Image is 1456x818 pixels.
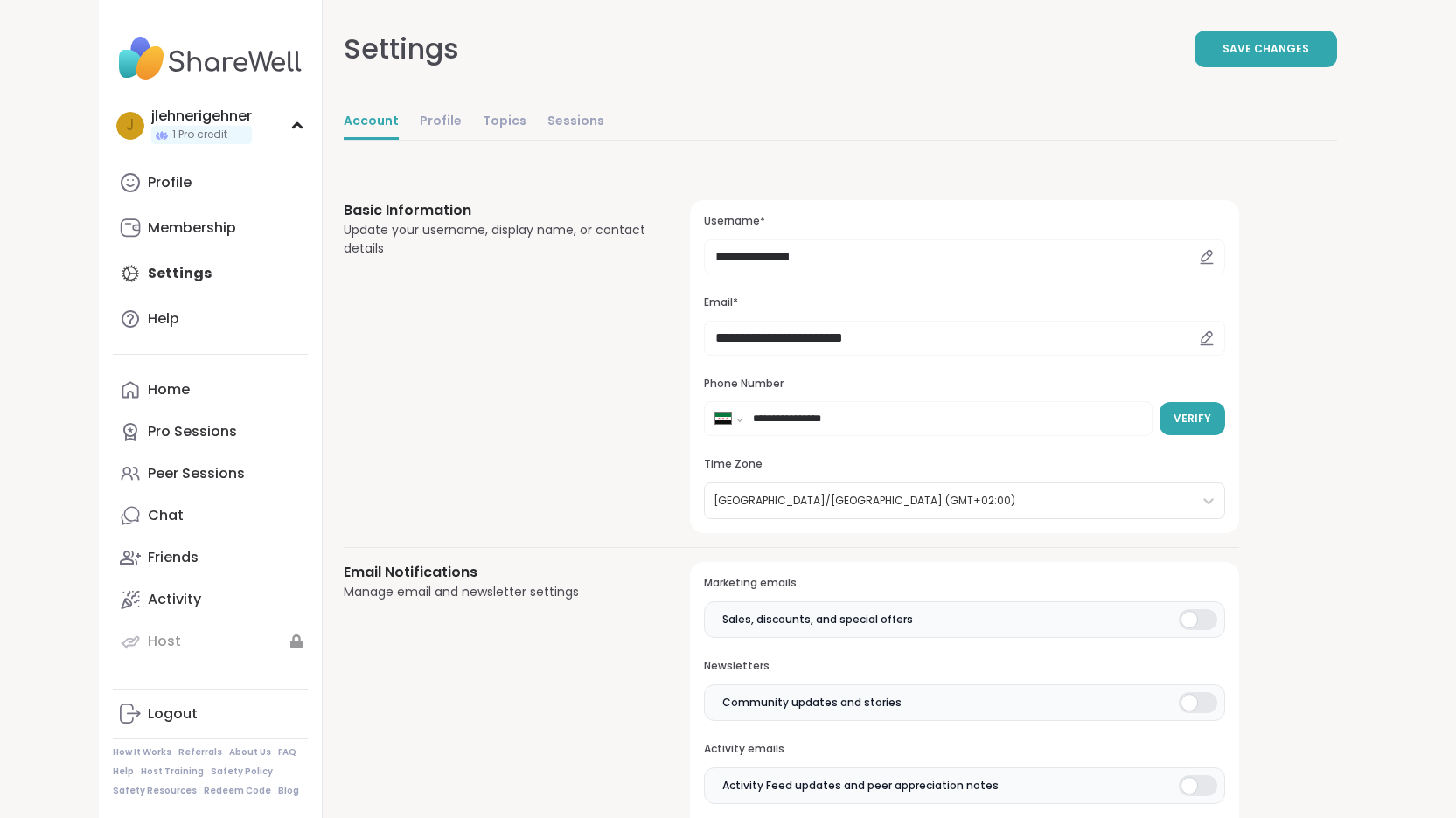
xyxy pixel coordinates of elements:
a: Profile [420,105,462,140]
h3: Time Zone [704,457,1224,472]
a: Friends [113,537,308,579]
span: j [126,114,134,137]
a: Topics [483,105,526,140]
div: Host [148,632,181,651]
div: Help [148,309,179,329]
a: Membership [113,207,308,249]
a: Logout [113,693,308,735]
span: Verify [1174,411,1211,426]
a: Safety Policy [211,766,273,778]
a: Activity [113,579,308,620]
span: 1 Pro credit [172,128,227,142]
h3: Phone Number [704,377,1224,392]
div: Profile [148,173,192,192]
a: Help [113,298,308,340]
a: Pro Sessions [113,411,308,453]
a: Referrals [178,746,222,759]
a: Host Training [141,766,204,778]
a: Peer Sessions [113,453,308,495]
img: ShareWell Nav Logo [113,28,308,89]
div: Home [148,380,190,399]
h3: Newsletters [704,659,1224,674]
div: Peer Sessions [148,464,245,483]
h3: Marketing emails [704,576,1224,591]
a: Redeem Code [204,785,271,797]
div: Settings [344,28,459,70]
a: About Us [229,746,271,759]
a: Profile [113,162,308,204]
h3: Basic Information [344,200,649,221]
span: Activity Feed updates and peer appreciation notes [722,778,999,794]
a: Safety Resources [113,785,197,797]
div: jlehnerigehner [151,107,252,126]
h3: Username* [704,214,1224,229]
span: Sales, discounts, and special offers [722,612,913,627]
button: Verify [1160,402,1225,435]
h3: Email Notifications [344,562,649,583]
a: Host [113,620,308,662]
span: Save Changes [1223,41,1309,57]
a: How It Works [113,746,171,759]
div: Chat [148,506,184,525]
div: Logout [148,704,198,724]
div: Activity [148,590,201,609]
a: Home [113,369,308,411]
div: Membership [148,218,236,238]
a: Chat [113,495,308,537]
div: Pro Sessions [148,422,237,441]
h3: Activity emails [704,742,1224,757]
a: FAQ [278,746,296,759]
h3: Email* [704,295,1224,310]
a: Blog [278,785,299,797]
a: Account [344,105,399,140]
a: Sessions [547,105,604,140]
a: Help [113,766,134,778]
span: Community updates and stories [722,695,902,711]
div: Friends [148,548,199,567]
div: Update your username, display name, or contact details [344,221,649,258]
button: Save Changes [1195,31,1337,67]
div: Manage email and newsletter settings [344,583,649,601]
